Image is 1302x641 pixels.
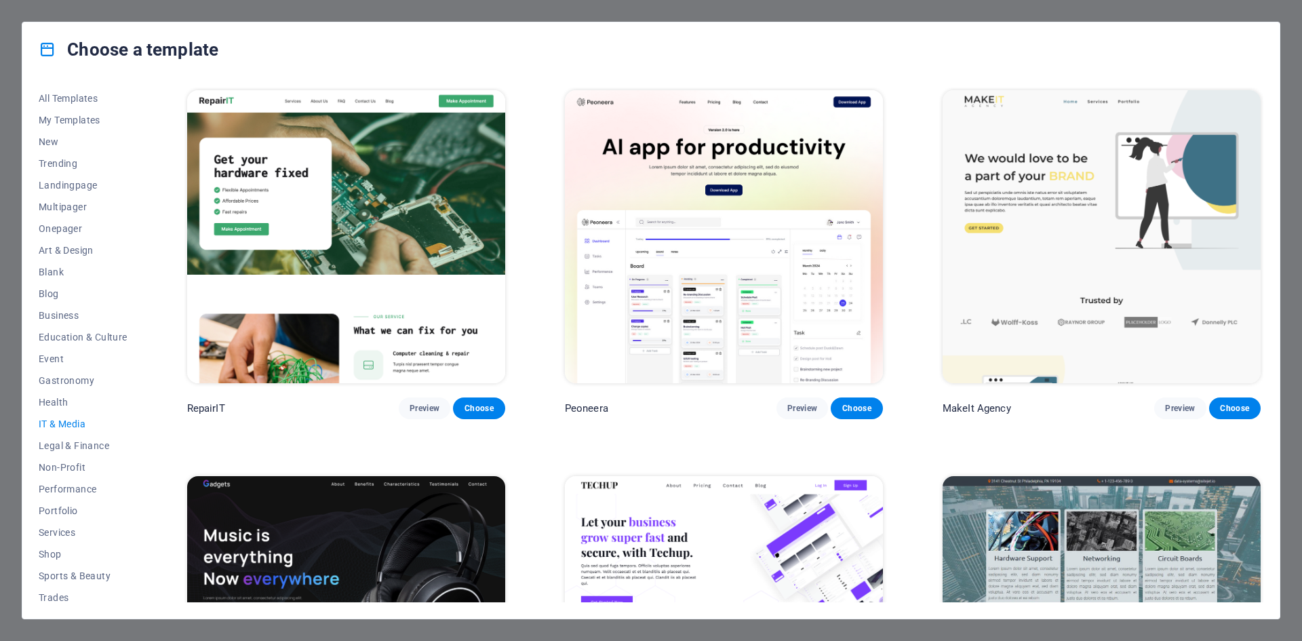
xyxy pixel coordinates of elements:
[39,565,127,587] button: Sports & Beauty
[1154,397,1206,419] button: Preview
[565,90,883,383] img: Peoneera
[187,90,505,383] img: RepairIT
[39,153,127,174] button: Trending
[1209,397,1261,419] button: Choose
[399,397,450,419] button: Preview
[39,413,127,435] button: IT & Media
[39,505,127,516] span: Portfolio
[39,261,127,283] button: Blank
[943,402,1011,415] p: MakeIt Agency
[39,109,127,131] button: My Templates
[39,478,127,500] button: Performance
[39,549,127,560] span: Shop
[39,440,127,451] span: Legal & Finance
[39,543,127,565] button: Shop
[39,115,127,125] span: My Templates
[831,397,882,419] button: Choose
[39,587,127,608] button: Trades
[453,397,505,419] button: Choose
[565,402,608,415] p: Peoneera
[1220,403,1250,414] span: Choose
[39,592,127,603] span: Trades
[39,457,127,478] button: Non-Profit
[39,522,127,543] button: Services
[39,397,127,408] span: Health
[39,93,127,104] span: All Templates
[776,397,828,419] button: Preview
[39,462,127,473] span: Non-Profit
[39,158,127,169] span: Trending
[39,310,127,321] span: Business
[39,283,127,305] button: Blog
[410,403,439,414] span: Preview
[39,180,127,191] span: Landingpage
[39,375,127,386] span: Gastronomy
[39,435,127,457] button: Legal & Finance
[39,131,127,153] button: New
[1165,403,1195,414] span: Preview
[39,223,127,234] span: Onepager
[787,403,817,414] span: Preview
[39,245,127,256] span: Art & Design
[39,370,127,391] button: Gastronomy
[464,403,494,414] span: Choose
[39,326,127,348] button: Education & Culture
[39,39,218,60] h4: Choose a template
[39,527,127,538] span: Services
[39,88,127,109] button: All Templates
[39,239,127,261] button: Art & Design
[39,419,127,429] span: IT & Media
[39,484,127,494] span: Performance
[39,353,127,364] span: Event
[39,196,127,218] button: Multipager
[39,201,127,212] span: Multipager
[39,136,127,147] span: New
[39,305,127,326] button: Business
[39,288,127,299] span: Blog
[187,402,225,415] p: RepairIT
[39,267,127,277] span: Blank
[842,403,871,414] span: Choose
[39,391,127,413] button: Health
[943,90,1261,383] img: MakeIt Agency
[39,570,127,581] span: Sports & Beauty
[39,174,127,196] button: Landingpage
[39,348,127,370] button: Event
[39,332,127,343] span: Education & Culture
[39,500,127,522] button: Portfolio
[39,218,127,239] button: Onepager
